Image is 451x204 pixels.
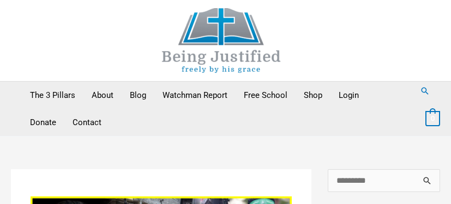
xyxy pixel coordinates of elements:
a: Watchman Report [154,82,236,109]
span: 0 [431,114,435,122]
a: Shop [296,82,330,109]
a: Blog [122,82,154,109]
nav: Primary Site Navigation [22,82,409,136]
a: Donate [22,109,64,136]
a: Login [330,82,367,109]
a: View Shopping Cart, empty [425,113,440,123]
a: Search button [420,86,430,96]
a: The 3 Pillars [22,82,83,109]
a: Free School [236,82,296,109]
a: Contact [64,109,110,136]
img: Being Justified [140,8,303,73]
a: About [83,82,122,109]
